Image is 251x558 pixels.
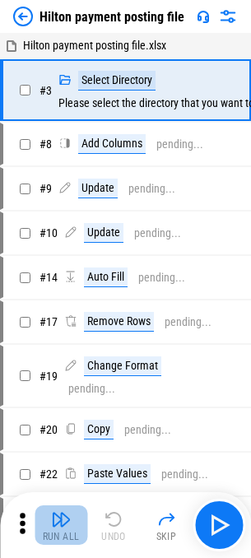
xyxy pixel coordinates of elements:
span: # 14 [40,271,58,284]
button: Skip [140,505,193,545]
span: # 3 [40,84,52,97]
div: pending... [134,227,181,239]
div: Paste Values [84,464,151,484]
div: Skip [156,532,177,542]
img: Support [197,10,210,23]
img: Back [13,7,33,26]
div: pending... [161,468,208,481]
div: Update [78,179,118,198]
button: Run All [35,505,87,545]
div: pending... [68,383,115,395]
img: Main button [206,512,232,538]
div: Update [84,223,123,243]
div: Remove Rows [84,312,154,332]
div: pending... [165,316,211,328]
div: pending... [156,138,203,151]
div: Run All [43,532,80,542]
span: # 19 [40,370,58,383]
span: # 10 [40,226,58,239]
span: # 9 [40,182,52,195]
span: # 20 [40,423,58,436]
span: Hilton payment posting file.xlsx [23,39,166,52]
span: # 22 [40,467,58,481]
div: pending... [128,183,175,195]
div: pending... [138,272,185,284]
div: Select Directory [78,71,156,91]
span: # 17 [40,315,58,328]
div: pending... [124,424,171,436]
img: Skip [156,509,176,529]
div: Copy [84,420,114,439]
img: Run All [51,509,71,529]
div: Hilton payment posting file [40,9,184,25]
span: # 8 [40,137,52,151]
div: Auto Fill [84,267,128,287]
img: Settings menu [218,7,238,26]
div: Change Format [84,356,161,376]
div: Add Columns [78,134,146,154]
